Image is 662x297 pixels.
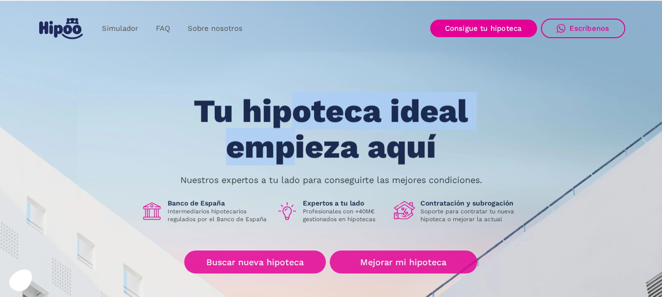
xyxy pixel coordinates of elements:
a: Mejorar mi hipoteca [330,251,477,274]
a: home [37,14,85,43]
p: Profesionales con +40M€ gestionados en hipotecas [303,208,386,224]
p: Intermediarios hipotecarios regulados por el Banco de España [168,208,269,224]
a: Sobre nosotros [179,19,251,38]
div: Escríbenos [569,24,610,33]
a: Simulador [93,19,147,38]
h1: Expertos a tu lado [303,199,386,208]
a: Buscar nueva hipoteca [184,251,326,274]
h1: Contratación y subrogación [420,199,521,208]
a: Escríbenos [541,19,625,38]
p: Soporte para contratar tu nueva hipoteca o mejorar la actual [420,208,521,224]
h1: Banco de España [168,199,269,208]
a: FAQ [147,19,179,38]
h1: Tu hipoteca ideal empieza aquí [145,94,516,165]
p: Nuestros expertos a tu lado para conseguirte las mejores condiciones. [180,176,482,184]
a: Consigue tu hipoteca [430,20,537,37]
